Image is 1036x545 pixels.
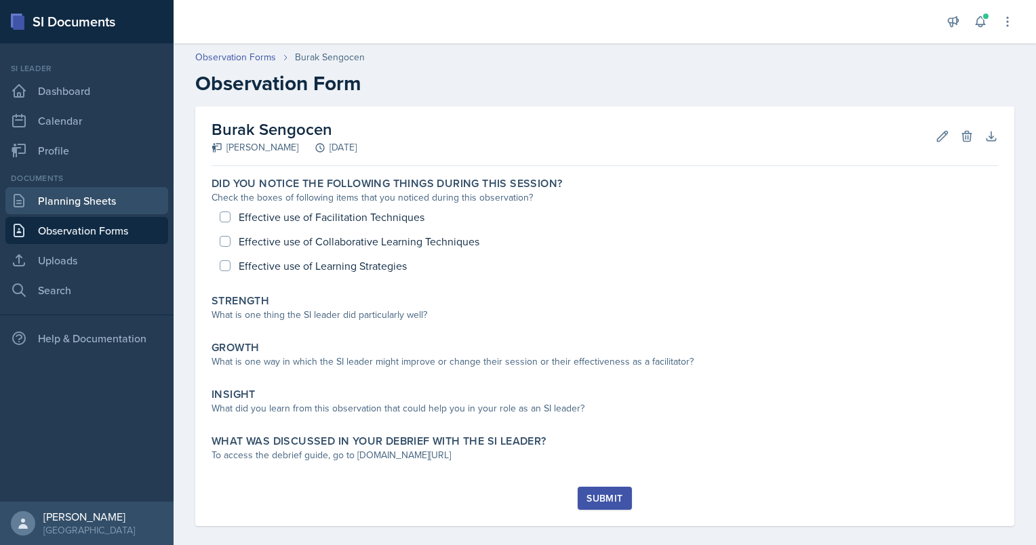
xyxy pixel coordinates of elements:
button: Submit [578,487,631,510]
div: Submit [586,493,622,504]
div: To access the debrief guide, go to [DOMAIN_NAME][URL] [212,448,998,462]
div: Documents [5,172,168,184]
h2: Observation Form [195,71,1014,96]
label: Did you notice the following things during this session? [212,177,562,190]
div: [GEOGRAPHIC_DATA] [43,523,135,537]
a: Search [5,277,168,304]
div: Help & Documentation [5,325,168,352]
a: Planning Sheets [5,187,168,214]
div: [PERSON_NAME] [43,510,135,523]
a: Observation Forms [195,50,276,64]
div: What is one thing the SI leader did particularly well? [212,308,998,322]
div: [DATE] [298,140,357,155]
label: Strength [212,294,269,308]
a: Uploads [5,247,168,274]
a: Calendar [5,107,168,134]
div: Check the boxes of following items that you noticed during this observation? [212,190,998,205]
a: Dashboard [5,77,168,104]
h2: Burak Sengocen [212,117,357,142]
div: Si leader [5,62,168,75]
a: Observation Forms [5,217,168,244]
div: Burak Sengocen [295,50,365,64]
div: What is one way in which the SI leader might improve or change their session or their effectivene... [212,355,998,369]
label: What was discussed in your debrief with the SI Leader? [212,435,546,448]
div: What did you learn from this observation that could help you in your role as an SI leader? [212,401,998,416]
label: Insight [212,388,256,401]
div: [PERSON_NAME] [212,140,298,155]
label: Growth [212,341,259,355]
a: Profile [5,137,168,164]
